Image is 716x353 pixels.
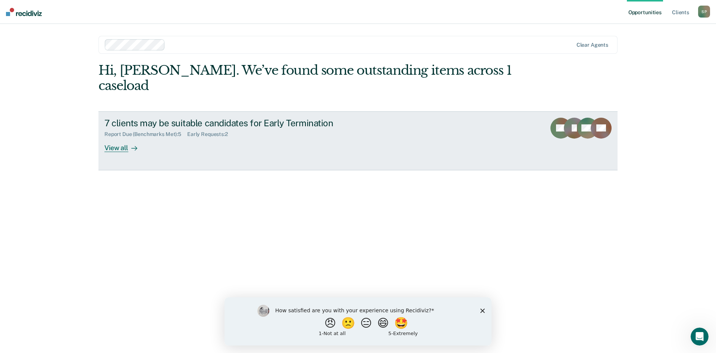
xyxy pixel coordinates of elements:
[98,111,618,170] a: 7 clients may be suitable candidates for Early TerminationReport Due (Benchmarks Met):5Early Requ...
[104,118,366,128] div: 7 clients may be suitable candidates for Early Termination
[104,131,187,137] div: Report Due (Benchmarks Met) : 5
[698,6,710,18] button: SP
[698,6,710,18] div: S P
[98,63,514,93] div: Hi, [PERSON_NAME]. We’ve found some outstanding items across 1 caseload
[691,328,709,346] iframe: Intercom live chat
[577,42,608,48] div: Clear agents
[187,131,234,137] div: Early Requests : 2
[104,137,146,152] div: View all
[224,297,492,346] iframe: Survey by Kim from Recidiviz
[6,8,42,16] img: Recidiviz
